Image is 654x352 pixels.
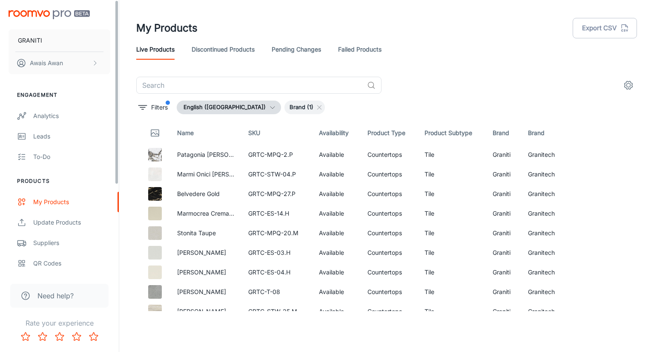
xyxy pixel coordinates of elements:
div: Leads [33,132,110,141]
div: Analytics [33,111,110,121]
td: GRTC-ES-14.H [241,204,313,223]
p: Awais Awan [30,58,63,68]
span: Need help? [37,291,74,301]
th: Brand [486,121,521,145]
th: Brand [521,121,566,145]
td: Granitech [521,282,566,302]
td: Available [312,184,360,204]
td: Graniti [486,164,521,184]
button: Rate 5 star [85,328,102,345]
td: Graniti [486,263,521,282]
td: Tile [418,164,486,184]
td: Countertops [361,302,418,321]
a: Marmi Onici [PERSON_NAME] [177,170,261,178]
span: Brand (1) [284,103,318,112]
td: Countertops [361,223,418,243]
a: Failed Products [338,39,381,60]
td: Granitech [521,223,566,243]
div: Brand (1) [284,101,325,114]
div: To-do [33,152,110,162]
td: Graniti [486,302,521,321]
td: Available [312,223,360,243]
svg: Thumbnail [150,128,160,138]
a: Belvedere Gold [177,190,220,197]
td: Graniti [486,282,521,302]
a: Pending Changes [272,39,321,60]
th: Name [170,121,241,145]
td: Available [312,282,360,302]
td: Countertops [361,243,418,263]
td: Available [312,302,360,321]
td: GRTC-MPQ-20.M [241,223,313,243]
div: Suppliers [33,238,110,248]
td: Countertops [361,184,418,204]
td: Countertops [361,282,418,302]
button: GRANITI [9,29,110,52]
button: Rate 3 star [51,328,68,345]
th: Product Type [361,121,418,145]
td: GRTC-MPQ-2.P [241,145,313,164]
td: GRTC-ES-03.H [241,243,313,263]
td: Granitech [521,243,566,263]
td: Graniti [486,184,521,204]
td: Granitech [521,302,566,321]
td: Granitech [521,204,566,223]
td: Countertops [361,204,418,223]
div: QR Codes [33,259,110,268]
td: GRTC-ES-04.H [241,263,313,282]
a: Discontinued Products [192,39,255,60]
a: Live Products [136,39,175,60]
td: Tile [418,263,486,282]
a: Stonita Taupe [177,229,216,237]
button: English ([GEOGRAPHIC_DATA]) [177,101,281,114]
a: [PERSON_NAME] [177,268,226,276]
div: My Products [33,197,110,207]
td: Tile [418,184,486,204]
td: Available [312,145,360,164]
button: Rate 2 star [34,328,51,345]
td: Granitech [521,145,566,164]
td: Tile [418,243,486,263]
td: Available [312,243,360,263]
input: Search [136,77,364,94]
td: GRTC-T-08 [241,282,313,302]
a: [PERSON_NAME] [177,288,226,295]
td: Countertops [361,164,418,184]
h1: My Products [136,20,198,36]
button: Rate 4 star [68,328,85,345]
td: Tile [418,223,486,243]
td: Granitech [521,184,566,204]
a: [PERSON_NAME] Crema [177,308,246,315]
p: GRANITI [18,36,42,45]
th: SKU [241,121,313,145]
td: Available [312,164,360,184]
button: Export CSV [573,18,637,38]
p: Filters [151,103,168,112]
button: filter [136,101,170,114]
td: Countertops [361,145,418,164]
td: Granitech [521,164,566,184]
td: Graniti [486,223,521,243]
td: Tile [418,302,486,321]
td: Graniti [486,243,521,263]
a: Patagonia [PERSON_NAME] [177,151,256,158]
p: Rate your experience [7,318,112,328]
a: Marmocrea Crema Marfil [177,210,247,217]
th: Product Subtype [418,121,486,145]
td: GRTC-STW-04.P [241,164,313,184]
td: Available [312,263,360,282]
a: [PERSON_NAME] [177,249,226,256]
div: Update Products [33,218,110,227]
td: GRTC-STW-25.M [241,302,313,321]
td: Graniti [486,145,521,164]
button: Awais Awan [9,52,110,74]
td: GRTC-MPQ-27.P [241,184,313,204]
th: Availability [312,121,360,145]
img: Roomvo PRO Beta [9,10,90,19]
button: Rate 1 star [17,328,34,345]
td: Tile [418,282,486,302]
td: Graniti [486,204,521,223]
button: settings [620,77,637,94]
td: Tile [418,204,486,223]
td: Countertops [361,263,418,282]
